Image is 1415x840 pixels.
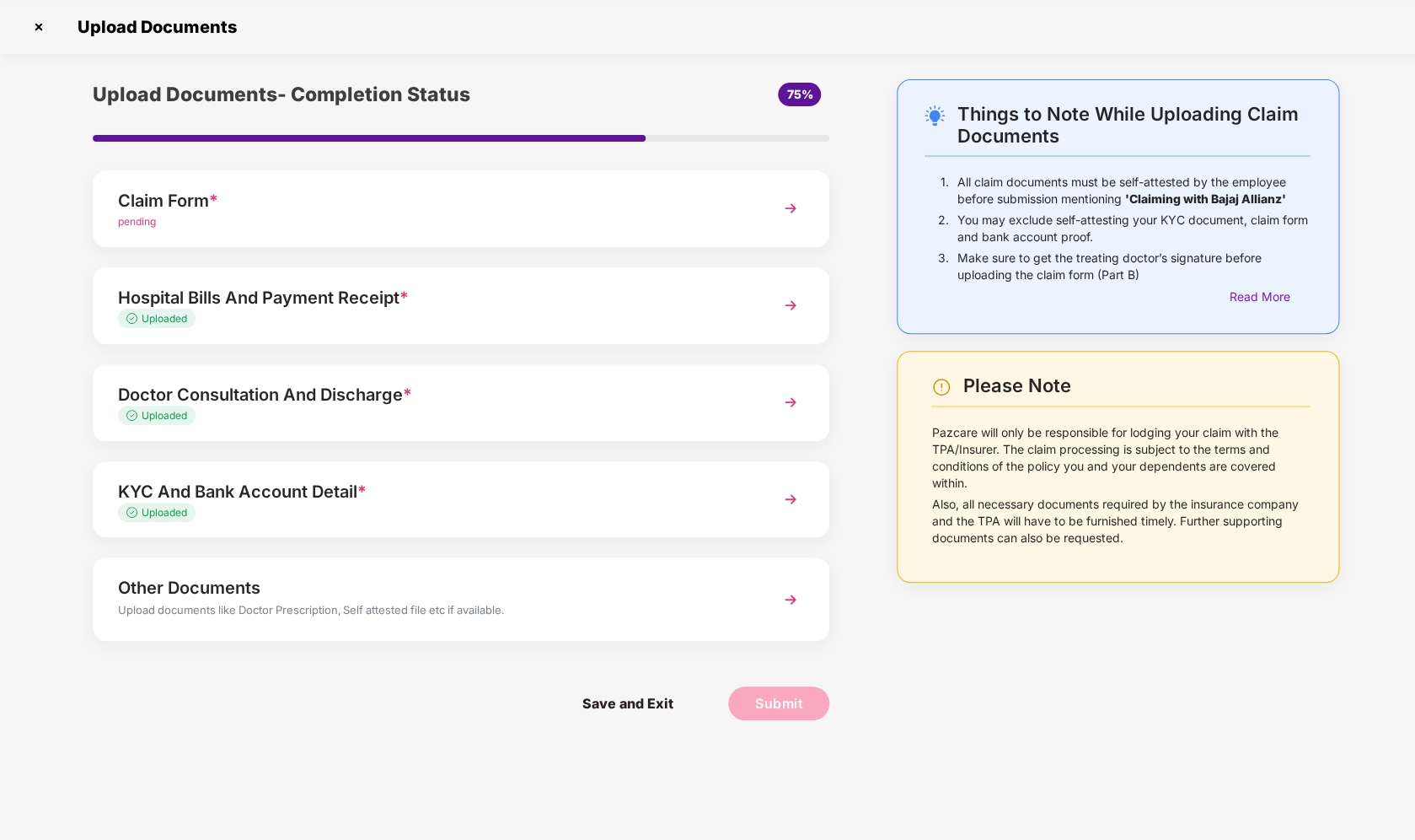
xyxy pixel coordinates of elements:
img: svg+xml;base64,PHN2ZyBpZD0iTmV4dCIgeG1sbnM9Imh0dHA6Ly93d3cudzMub3JnLzIwMDAvc3ZnIiB3aWR0aD0iMzYiIG... [775,290,806,320]
img: svg+xml;base64,PHN2ZyBpZD0iTmV4dCIgeG1sbnM9Imh0dHA6Ly93d3cudzMub3JnLzIwMDAvc3ZnIiB3aWR0aD0iMzYiIG... [775,484,806,514]
p: Pazcare will only be responsible for lodging your claim with the TPA/Insurer. The claim processin... [931,424,1310,492]
img: svg+xml;base64,PHN2ZyB4bWxucz0iaHR0cDovL3d3dy53My5vcmcvMjAwMC9zdmciIHdpZHRoPSIxMy4zMzMiIGhlaWdodD... [126,410,142,421]
div: Things to Note While Uploading Claim Documents [957,103,1310,147]
div: Other Documents [118,574,748,601]
div: Please Note [963,374,1310,397]
img: svg+xml;base64,PHN2ZyBpZD0iTmV4dCIgeG1sbnM9Imh0dHA6Ly93d3cudzMub3JnLzIwMDAvc3ZnIiB3aWR0aD0iMzYiIG... [775,584,806,615]
button: Submit [728,687,829,720]
div: KYC And Bank Account Detail [118,478,748,505]
div: Hospital Bills And Payment Receipt [118,284,748,311]
span: 75% [786,87,812,101]
p: Also, all necessary documents required by the insurance company and the TPA will have to be furni... [931,496,1310,547]
span: Upload Documents [61,17,245,37]
img: svg+xml;base64,PHN2ZyB4bWxucz0iaHR0cDovL3d3dy53My5vcmcvMjAwMC9zdmciIHdpZHRoPSIyNC4wOTMiIGhlaWdodD... [925,105,945,126]
div: Read More [1230,288,1310,306]
span: Uploaded [142,312,187,325]
img: svg+xml;base64,PHN2ZyBpZD0iTmV4dCIgeG1sbnM9Imh0dHA6Ly93d3cudzMub3JnLzIwMDAvc3ZnIiB3aWR0aD0iMzYiIG... [775,193,806,223]
img: svg+xml;base64,PHN2ZyBpZD0iTmV4dCIgeG1sbnM9Imh0dHA6Ly93d3cudzMub3JnLzIwMDAvc3ZnIiB3aWR0aD0iMzYiIG... [775,387,806,417]
p: You may exclude self-attesting your KYC document, claim form and bank account proof. [957,212,1310,245]
b: 'Claiming with Bajaj Allianz' [1124,191,1285,206]
img: svg+xml;base64,PHN2ZyBpZD0iV2FybmluZ18tXzI0eDI0IiBkYXRhLW5hbWU9Ildhcm5pbmcgLSAyNHgyNCIgeG1sbnM9Im... [931,377,951,397]
div: Upload Documents- Completion Status [93,79,584,110]
span: Uploaded [142,409,187,422]
p: 3. [937,250,948,283]
div: Doctor Consultation And Discharge [118,381,748,408]
div: Upload documents like Doctor Prescription, Self attested file etc if available. [118,601,748,623]
div: Claim Form [118,187,748,214]
span: Uploaded [142,506,187,519]
img: svg+xml;base64,PHN2ZyB4bWxucz0iaHR0cDovL3d3dy53My5vcmcvMjAwMC9zdmciIHdpZHRoPSIxMy4zMzMiIGhlaWdodD... [126,313,142,324]
p: 1. [940,174,948,207]
p: All claim documents must be self-attested by the employee before submission mentioning [957,174,1310,207]
p: 2. [937,212,948,245]
img: svg+xml;base64,PHN2ZyBpZD0iQ3Jvc3MtMzJ4MzIiIHhtbG5zPSJodHRwOi8vd3d3LnczLm9yZy8yMDAwL3N2ZyIgd2lkdG... [25,13,52,40]
p: Make sure to get the treating doctor’s signature before uploading the claim form (Part B) [957,250,1310,283]
span: pending [118,215,156,228]
span: Save and Exit [565,687,690,720]
img: svg+xml;base64,PHN2ZyB4bWxucz0iaHR0cDovL3d3dy53My5vcmcvMjAwMC9zdmciIHdpZHRoPSIxMy4zMzMiIGhlaWdodD... [126,507,142,518]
